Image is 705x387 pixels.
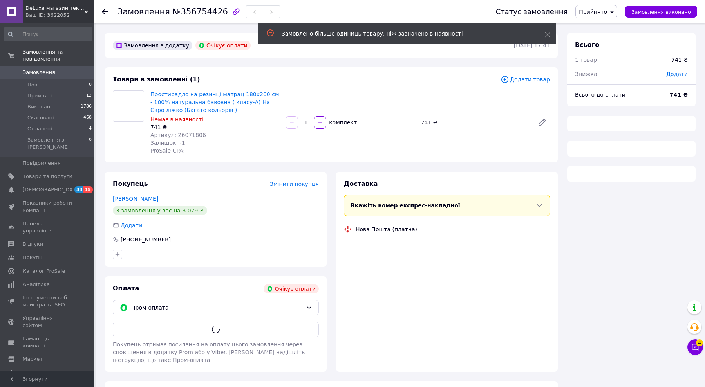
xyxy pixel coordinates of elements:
[27,114,54,121] span: Скасовані
[23,369,63,376] span: Налаштування
[25,5,84,12] span: DeLuxe магазин текстилю
[195,41,251,50] div: Очікує оплати
[172,7,228,16] span: №356754426
[150,132,206,138] span: Артикул: 26071806
[89,137,92,151] span: 0
[575,41,599,49] span: Всього
[23,200,72,214] span: Показники роботи компанії
[150,91,279,113] a: Простирадло на резинці матрац 180х200 см - 100% натуральна бавовна ( класу-А) На Євро ліжко (Бага...
[81,103,92,110] span: 1786
[23,254,44,261] span: Покупці
[23,69,55,76] span: Замовлення
[150,140,185,146] span: Залишок: -1
[575,92,625,98] span: Всього до сплати
[86,92,92,99] span: 12
[83,186,92,193] span: 15
[666,71,688,77] span: Додати
[89,81,92,88] span: 0
[83,114,92,121] span: 468
[327,119,358,126] div: комплект
[150,123,279,131] div: 741 ₴
[23,220,72,234] span: Панель управління
[150,148,185,154] span: ProSale CPA:
[282,30,525,38] div: Замовлено більше одиниць товару, ніж зазначено в наявності
[113,284,139,292] span: Оплата
[23,315,72,329] span: Управління сайтом
[23,173,72,180] span: Товари та послуги
[131,303,303,312] span: Пром-оплата
[631,9,691,15] span: Замовлення виконано
[150,116,203,122] span: Немає в наявності
[89,125,92,132] span: 4
[344,180,378,187] span: Доставка
[418,117,531,128] div: 741 ₴
[121,222,142,229] span: Додати
[23,268,65,275] span: Каталог ProSale
[23,294,72,308] span: Інструменти веб-майстра та SEO
[579,9,607,15] span: Прийнято
[625,6,697,18] button: Замовлення виконано
[25,12,94,19] div: Ваш ID: 3622052
[671,56,688,64] div: 741 ₴
[27,92,52,99] span: Прийняті
[120,236,172,243] div: [PHONE_NUMBER]
[501,75,550,84] span: Додати товар
[23,186,81,193] span: [DEMOGRAPHIC_DATA]
[102,8,108,16] div: Повернутися назад
[23,281,50,288] span: Аналітика
[687,339,703,355] button: Чат з покупцем4
[113,76,200,83] span: Товари в замовленні (1)
[113,341,305,363] span: Покупець отримає посилання на оплату цього замовлення через сповіщення в додатку Prom або у Viber...
[696,339,703,346] span: 4
[270,181,319,187] span: Змінити покупця
[23,160,61,167] span: Повідомлення
[113,196,158,202] a: [PERSON_NAME]
[575,57,597,63] span: 1 товар
[27,137,89,151] span: Замовлення з [PERSON_NAME]
[496,8,568,16] div: Статус замовлення
[113,41,192,50] div: Замовлення з додатку
[575,71,597,77] span: Знижка
[534,115,550,130] a: Редагувати
[74,186,83,193] span: 33
[4,27,92,41] input: Пошук
[264,284,319,293] div: Очікує оплати
[351,202,460,209] span: Вкажіть номер експрес-накладної
[27,81,39,88] span: Нові
[113,206,207,215] div: 3 замовлення у вас на 3 079 ₴
[117,7,170,16] span: Замовлення
[23,356,43,363] span: Маркет
[113,180,148,187] span: Покупець
[670,92,688,98] b: 741 ₴
[23,241,43,248] span: Відгуки
[27,125,52,132] span: Оплачені
[354,225,419,233] div: Нова Пошта (платна)
[27,103,52,110] span: Виконані
[23,49,94,63] span: Замовлення та повідомлення
[23,335,72,349] span: Гаманець компанії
